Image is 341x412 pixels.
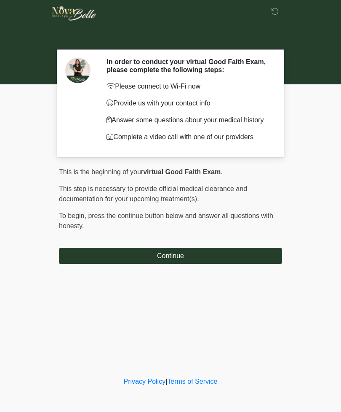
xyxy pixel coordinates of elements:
h2: In order to conduct your virtual Good Faith Exam, please complete the following steps: [107,58,269,74]
button: Continue [59,248,282,264]
span: . [221,168,222,175]
img: Novabelle medspa Logo [51,6,98,21]
span: press the continue button below and answer all questions with honesty. [59,212,273,229]
span: To begin, [59,212,88,219]
p: Complete a video call with one of our providers [107,132,269,142]
p: Answer some questions about your medical history [107,115,269,125]
h1: ‎ ‎ [53,30,288,46]
p: Please connect to Wi-Fi now [107,81,269,92]
a: Privacy Policy [124,378,166,385]
span: This step is necessary to provide official medical clearance and documentation for your upcoming ... [59,185,247,202]
strong: virtual Good Faith Exam [143,168,221,175]
span: This is the beginning of your [59,168,143,175]
img: Agent Avatar [65,58,91,83]
a: | [165,378,167,385]
a: Terms of Service [167,378,217,385]
p: Provide us with your contact info [107,98,269,108]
